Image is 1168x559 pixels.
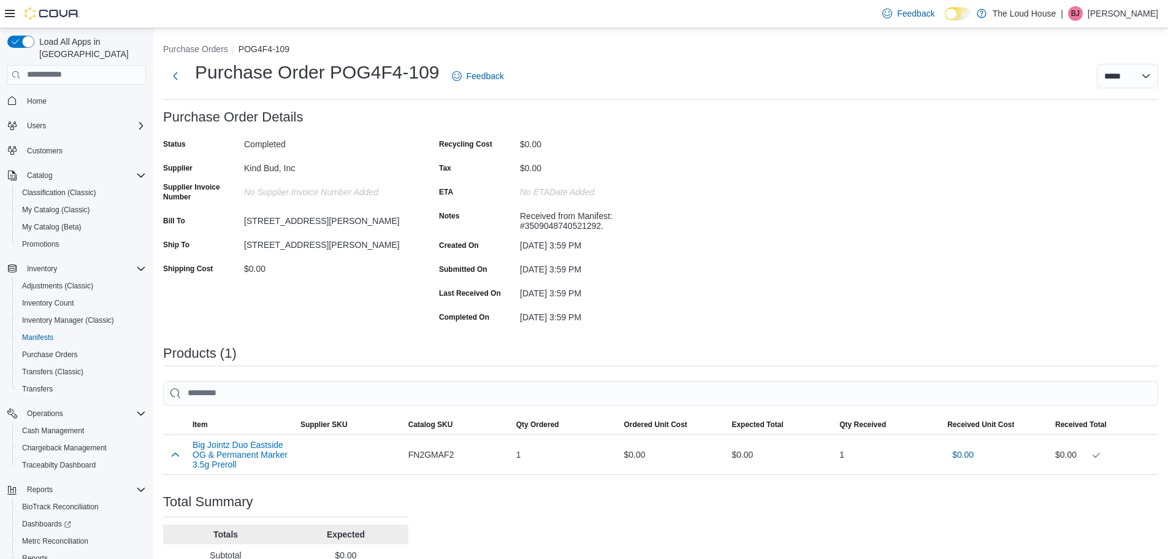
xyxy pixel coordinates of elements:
[22,188,96,198] span: Classification (Classic)
[17,382,58,396] a: Transfers
[439,139,492,149] label: Recycling Cost
[17,364,146,379] span: Transfers (Classic)
[12,184,151,201] button: Classification (Classic)
[27,485,53,495] span: Reports
[12,457,151,474] button: Traceabilty Dashboard
[17,330,58,345] a: Manifests
[22,93,146,109] span: Home
[22,460,96,470] span: Traceabilty Dashboard
[439,264,487,274] label: Submitted On
[2,92,151,110] button: Home
[17,347,83,362] a: Purchase Orders
[34,36,146,60] span: Load All Apps in [GEOGRAPHIC_DATA]
[12,533,151,550] button: Metrc Reconciliation
[1050,415,1158,434] button: Received Total
[163,43,1158,58] nav: An example of EuiBreadcrumbs
[520,307,684,322] div: [DATE] 3:59 PM
[17,279,98,293] a: Adjustments (Classic)
[163,110,303,125] h3: Purchase Order Details
[22,118,51,133] button: Users
[12,515,151,533] a: Dashboards
[22,315,114,325] span: Inventory Manager (Classic)
[22,536,88,546] span: Metrc Reconciliation
[2,117,151,134] button: Users
[520,283,684,298] div: [DATE] 3:59 PM
[195,60,440,85] h1: Purchase Order POG4F4-109
[296,415,403,434] button: Supplier SKU
[17,202,95,217] a: My Catalog (Classic)
[300,420,348,430] span: Supplier SKU
[942,415,1050,434] button: Received Unit Cost
[17,279,146,293] span: Adjustments (Classic)
[447,64,509,88] a: Feedback
[168,528,283,541] p: Totals
[834,442,942,467] div: 1
[947,442,979,467] button: $0.00
[163,139,186,149] label: Status
[439,241,479,250] label: Created On
[17,534,146,549] span: Metrc Reconciliation
[163,240,189,250] label: Ship To
[520,134,684,149] div: $0.00
[22,406,68,421] button: Operations
[17,296,146,310] span: Inventory Count
[403,415,511,434] button: Catalog SKU
[17,347,146,362] span: Purchase Orders
[22,443,107,453] span: Chargeback Management
[1061,6,1063,21] p: |
[520,182,684,197] div: No ETADate added
[952,449,974,461] span: $0.00
[22,482,58,497] button: Reports
[17,517,76,531] a: Dashboards
[22,333,53,342] span: Manifests
[17,237,64,252] a: Promotions
[12,218,151,236] button: My Catalog (Beta)
[511,442,619,467] div: 1
[511,415,619,434] button: Qty Ordered
[163,264,213,274] label: Shipping Cost
[288,528,403,541] p: Expected
[12,295,151,312] button: Inventory Count
[22,168,57,183] button: Catalog
[731,420,783,430] span: Expected Total
[12,346,151,363] button: Purchase Orders
[17,237,146,252] span: Promotions
[27,171,52,180] span: Catalog
[12,439,151,457] button: Chargeback Management
[22,143,146,158] span: Customers
[947,420,1014,430] span: Received Unit Cost
[2,481,151,498] button: Reports
[22,502,99,512] span: BioTrack Reconciliation
[239,44,289,54] button: POG4F4-109
[17,313,119,328] a: Inventory Manager (Classic)
[993,6,1056,21] p: The Loud House
[22,406,146,421] span: Operations
[520,158,684,173] div: $0.00
[1055,420,1107,430] span: Received Total
[193,440,291,469] button: Big Jointz Duo Eastside OG & Permanent Marker 3.5g Preroll
[439,163,451,173] label: Tax
[244,211,408,226] div: [STREET_ADDRESS][PERSON_NAME]
[22,94,52,109] a: Home
[22,261,146,276] span: Inventory
[27,146,63,156] span: Customers
[897,7,934,20] span: Feedback
[12,329,151,346] button: Manifests
[244,235,408,250] div: [STREET_ADDRESS][PERSON_NAME]
[193,420,208,430] span: Item
[12,312,151,329] button: Inventory Manager (Classic)
[17,499,146,514] span: BioTrack Reconciliation
[12,201,151,218] button: My Catalog (Classic)
[2,405,151,422] button: Operations
[22,519,71,529] span: Dashboards
[439,211,459,221] label: Notes
[163,163,193,173] label: Supplier
[408,447,454,462] span: FN2GMAF2
[27,409,63,418] span: Operations
[22,350,78,360] span: Purchase Orders
[12,236,151,253] button: Promotions
[520,236,684,250] div: [DATE] 3:59 PM
[17,202,146,217] span: My Catalog (Classic)
[467,70,504,82] span: Feedback
[22,239,59,249] span: Promotions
